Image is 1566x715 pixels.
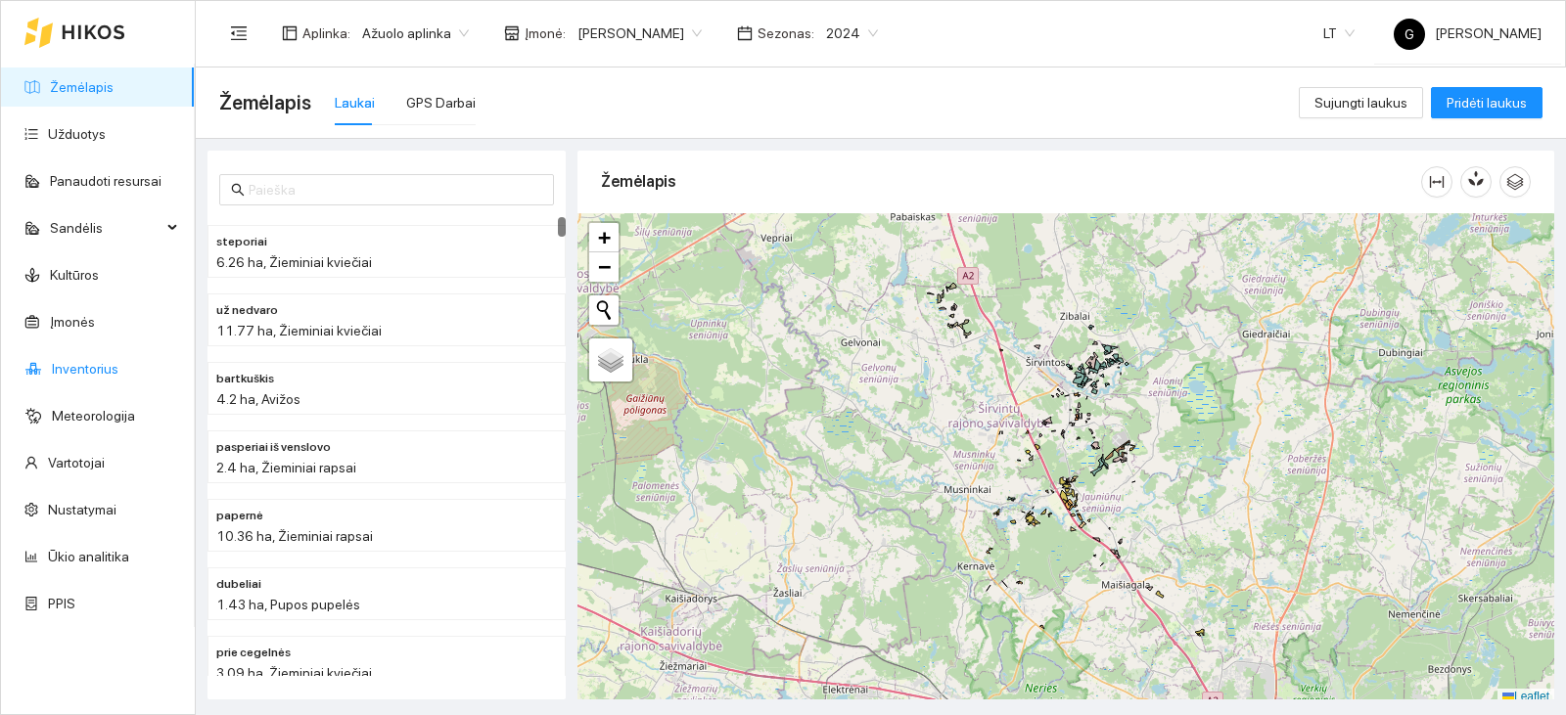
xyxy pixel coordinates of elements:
[577,19,702,48] span: Rokas Jankauskas
[216,438,331,457] span: pasperiai iš venslovo
[48,126,106,142] a: Užduotys
[219,14,258,53] button: menu-fold
[598,225,611,249] span: +
[589,252,619,282] a: Zoom out
[1405,19,1414,50] span: G
[335,92,375,113] div: Laukai
[525,22,566,44] span: Įmonė :
[216,460,356,475] span: 2.4 ha, Žieminiai rapsai
[216,391,300,407] span: 4.2 ha, Avižos
[249,179,542,201] input: Paieška
[48,549,129,564] a: Ūkio analitika
[282,25,298,41] span: layout
[216,370,274,388] span: bartkuškis
[219,87,311,118] span: Žemėlapis
[1431,87,1543,118] button: Pridėti laukus
[216,597,360,612] span: 1.43 ha, Pupos pupelės
[589,223,619,252] a: Zoom in
[216,254,372,270] span: 6.26 ha, Žieminiai kviečiai
[601,154,1421,209] div: Žemėlapis
[758,22,814,44] span: Sezonas :
[231,183,245,197] span: search
[1299,87,1423,118] button: Sujungti laukus
[1422,174,1451,190] span: column-width
[302,22,350,44] span: Aplinka :
[230,24,248,42] span: menu-fold
[589,338,632,381] a: Layers
[50,314,95,330] a: Įmonės
[48,596,75,611] a: PPIS
[504,25,520,41] span: shop
[48,455,105,470] a: Vartotojai
[598,254,611,279] span: −
[48,502,116,517] a: Nustatymai
[216,528,373,544] span: 10.36 ha, Žieminiai rapsai
[52,408,135,424] a: Meteorologija
[1421,166,1452,198] button: column-width
[216,323,382,338] span: 11.77 ha, Žieminiai kviečiai
[1447,92,1527,113] span: Pridėti laukus
[50,79,114,95] a: Žemėlapis
[737,25,753,41] span: calendar
[216,301,278,320] span: už nedvaro
[1314,92,1407,113] span: Sujungti laukus
[589,295,619,325] button: Initiate a new search
[216,644,291,662] span: prie cegelnės
[50,208,161,247] span: Sandėlis
[1502,690,1549,703] a: Leaflet
[50,267,99,283] a: Kultūros
[216,507,263,525] span: papernė
[52,361,118,377] a: Inventorius
[406,92,476,113] div: GPS Darbai
[1394,25,1542,41] span: [PERSON_NAME]
[1431,95,1543,111] a: Pridėti laukus
[362,19,469,48] span: Ažuolo aplinka
[216,233,267,251] span: steporiai
[1323,19,1355,48] span: LT
[216,575,261,594] span: dubeliai
[216,665,372,681] span: 3.09 ha, Žieminiai kviečiai
[1299,95,1423,111] a: Sujungti laukus
[50,173,161,189] a: Panaudoti resursai
[826,19,878,48] span: 2024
